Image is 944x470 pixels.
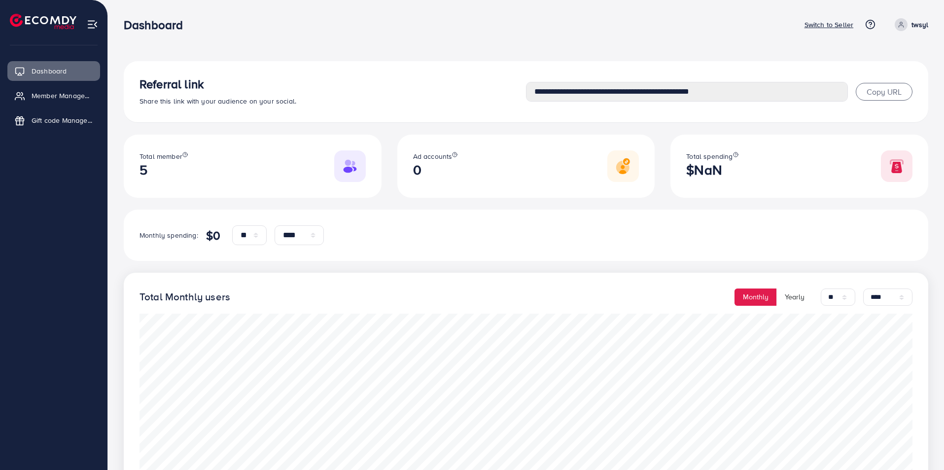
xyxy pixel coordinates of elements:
[413,162,458,178] h2: 0
[140,151,182,161] span: Total member
[911,19,928,31] p: twsyl
[804,19,854,31] p: Switch to Seller
[856,83,912,101] button: Copy URL
[32,115,93,125] span: Gift code Management
[140,229,198,241] p: Monthly spending:
[776,289,813,306] button: Yearly
[124,18,191,32] h3: Dashboard
[140,96,296,106] span: Share this link with your audience on your social.
[686,151,733,161] span: Total spending
[334,150,366,182] img: Responsive image
[867,86,902,97] span: Copy URL
[10,14,76,29] img: logo
[140,162,188,178] h2: 5
[7,110,100,130] a: Gift code Management
[206,228,220,243] h4: $0
[32,66,67,76] span: Dashboard
[413,151,453,161] span: Ad accounts
[87,19,98,30] img: menu
[7,86,100,106] a: Member Management
[881,150,912,182] img: Responsive image
[686,162,738,178] h2: $NaN
[32,91,93,101] span: Member Management
[140,291,230,303] h4: Total Monthly users
[891,18,928,31] a: twsyl
[7,61,100,81] a: Dashboard
[140,77,526,91] h3: Referral link
[734,289,777,306] button: Monthly
[607,150,639,182] img: Responsive image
